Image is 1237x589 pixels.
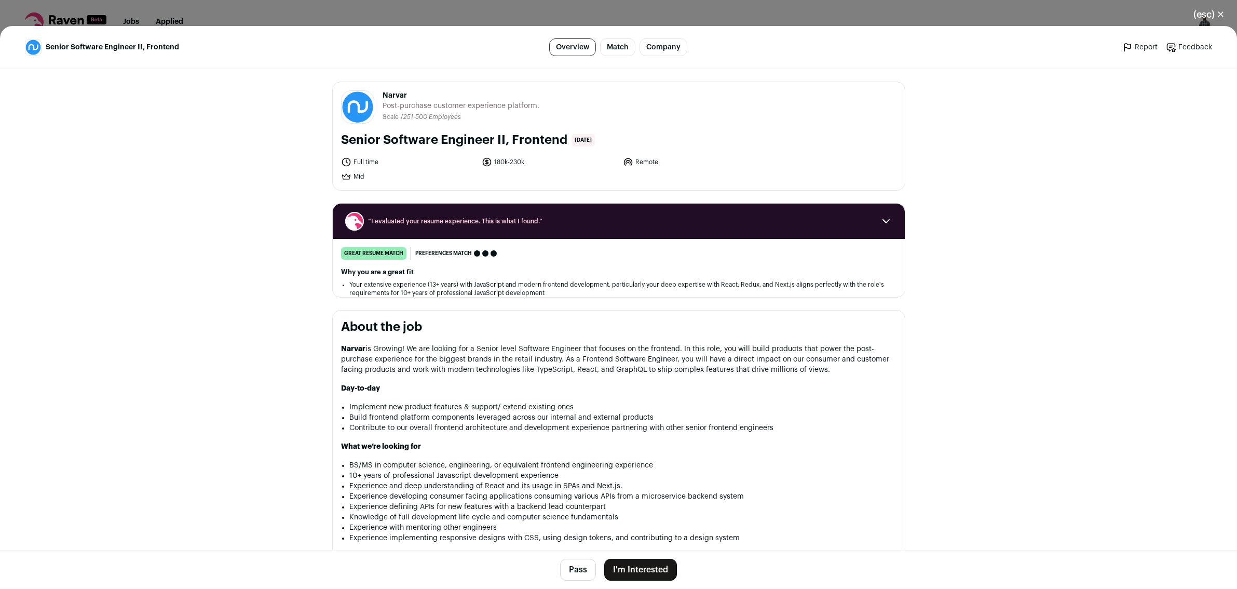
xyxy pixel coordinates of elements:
button: Close modal [1181,3,1237,26]
li: Experience developing consumer facing applications consuming various APIs from a microservice bac... [349,491,896,502]
p: is Growing! We are looking for a Senior level Software Engineer that focuses on the frontend. In ... [341,344,896,375]
span: “I evaluated your resume experience. This is what I found.” [368,217,869,225]
li: Experience and deep understanding of React and its usage in SPAs and Next.js. [349,481,896,491]
span: Preferences match [415,248,472,259]
div: great resume match [341,247,406,260]
span: Senior Software Engineer II, Frontend [46,42,179,52]
li: 10+ years of professional Javascript development experience [349,471,896,481]
span: Narvar [383,90,539,101]
strong: Narvar [341,345,365,353]
h1: Senior Software Engineer II, Frontend [341,132,567,149]
li: Knowledge of full development life cycle and computer science fundamentals [349,512,896,523]
button: I'm Interested [604,559,677,581]
li: Implement new product features & support/ extend existing ones [349,402,896,412]
img: f3382d30f67687052d48a767b76d9b85de1a875e7b4cadffff158869ff957c40.png [25,39,41,55]
a: Feedback [1166,42,1212,52]
li: Your extensive experience (13+ years) with JavaScript and modern frontend development, particular... [349,280,888,297]
li: / [401,113,461,121]
li: Build frontend platform components leveraged across our internal and external products [349,412,896,423]
strong: What we’re looking for [341,443,421,450]
button: Pass [560,559,596,581]
li: Experience implementing responsive designs with CSS, using design tokens, and contributing to a d... [349,533,896,543]
a: Company [640,38,687,56]
img: f3382d30f67687052d48a767b76d9b85de1a875e7b4cadffff158869ff957c40.png [342,91,374,123]
li: Mid [341,171,476,182]
li: Experience with mentoring other engineers [349,523,896,533]
span: 251-500 Employees [403,114,461,120]
a: Overview [549,38,596,56]
h2: Why you are a great fit [341,268,896,276]
a: Match [600,38,635,56]
li: BS/MS in computer science, engineering, or equivalent frontend engineering experience [349,460,896,471]
li: Experience defining APIs for new features with a backend lead counterpart [349,502,896,512]
a: Report [1122,42,1158,52]
li: Contribute to our overall frontend architecture and development experience partnering with other ... [349,423,896,433]
li: Full time [341,157,476,167]
h2: About the job [341,319,896,336]
li: Remote [623,157,758,167]
span: [DATE] [572,134,595,146]
strong: Day-to-day [341,385,380,392]
li: Scale [383,113,401,121]
span: Post-purchase customer experience platform. [383,101,539,111]
li: 180k-230k [482,157,617,167]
